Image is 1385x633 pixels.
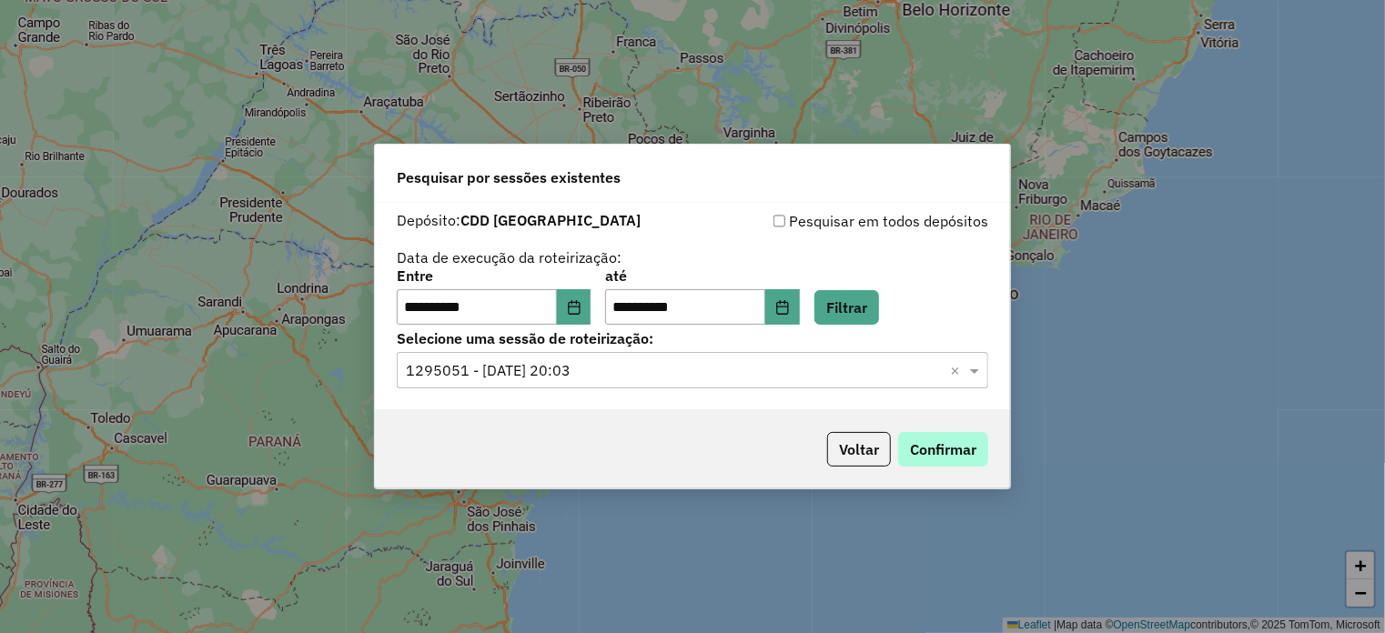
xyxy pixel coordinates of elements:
[397,327,988,349] label: Selecione uma sessão de roteirização:
[898,432,988,467] button: Confirmar
[397,209,641,231] label: Depósito:
[827,432,891,467] button: Voltar
[765,289,800,326] button: Choose Date
[814,290,879,325] button: Filtrar
[397,166,621,188] span: Pesquisar por sessões existentes
[692,210,988,232] div: Pesquisar em todos depósitos
[605,265,799,286] label: até
[397,265,591,286] label: Entre
[460,211,641,229] strong: CDD [GEOGRAPHIC_DATA]
[557,289,591,326] button: Choose Date
[397,246,622,268] label: Data de execução da roteirização:
[950,359,965,381] span: Clear all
